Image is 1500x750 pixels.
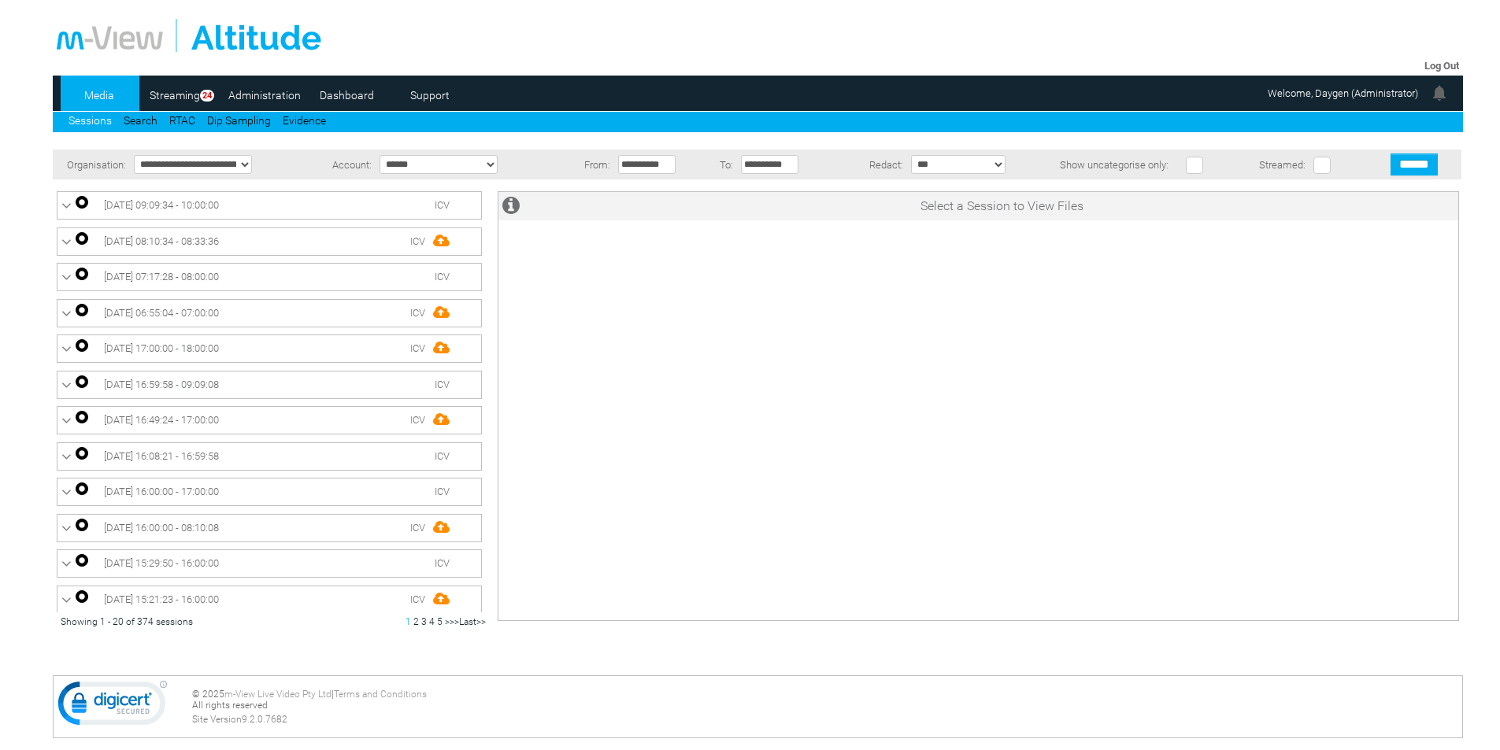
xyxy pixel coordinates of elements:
img: DigiCert Secured Site Seal [57,680,168,733]
a: m-View Live Video Pty Ltd [224,689,331,700]
span: [DATE] 16:08:21 - 16:59:58 [104,450,219,462]
img: ic_autorecord.png [76,411,88,423]
td: To: [707,150,737,179]
a: [DATE] 06:55:04 - 07:00:00 [61,304,477,323]
span: ICV [410,307,425,319]
a: [DATE] 16:00:00 - 17:00:00 [61,482,477,501]
img: ic_autorecord.png [76,447,88,460]
a: [DATE] 09:09:34 - 10:00:00 [61,196,477,215]
a: [DATE] 16:49:24 - 17:00:00 [61,411,477,430]
span: 24 [200,90,214,102]
a: Streaming [143,83,206,107]
span: [DATE] 16:00:00 - 08:10:08 [104,522,219,534]
img: ic_autorecord.png [76,482,88,495]
td: Redact: [830,150,907,179]
span: [DATE] 17:00:00 - 18:00:00 [104,342,219,354]
span: [DATE] 16:59:58 - 09:09:08 [104,379,219,390]
span: Showing 1 - 20 of 374 sessions [61,616,193,627]
span: Welcome, Daygen (Administrator) [1268,87,1418,99]
span: [DATE] 16:49:24 - 17:00:00 [104,414,219,426]
a: Support [391,83,468,107]
span: ICV [435,199,450,211]
td: Account: [309,150,376,179]
a: [DATE] 08:10:34 - 08:33:36 [61,232,477,251]
a: Media [61,83,137,107]
span: ICV [435,450,450,462]
a: >> [450,616,459,627]
span: [DATE] 15:29:50 - 16:00:00 [104,557,219,569]
img: ic_autorecord.png [76,232,88,245]
img: ic_autorecord.png [76,339,88,352]
span: ICV [435,379,450,390]
a: RTAC [169,114,195,127]
a: Dashboard [309,83,385,107]
a: [DATE] 15:29:50 - 16:00:00 [61,554,477,573]
img: ic_autorecord.png [76,590,88,603]
span: ICV [410,414,425,426]
img: bell24.png [1430,83,1449,102]
span: [DATE] 15:21:23 - 16:00:00 [104,593,219,605]
span: ICV [410,593,425,605]
a: [DATE] 16:59:58 - 09:09:08 [61,375,477,394]
a: Log Out [1424,60,1459,72]
span: ICV [435,271,450,283]
span: 1 [406,616,411,627]
img: ic_autorecord.png [76,304,88,316]
span: ICV [410,522,425,534]
a: Sessions [69,114,112,127]
span: [DATE] 16:00:00 - 17:00:00 [104,486,219,497]
td: From: [566,150,614,179]
td: Organisation: [53,150,130,179]
a: 5 [437,616,443,627]
span: Streamed: [1259,159,1306,171]
a: [DATE] 16:08:21 - 16:59:58 [61,447,477,466]
div: © 2025 | All rights reserved [192,689,1458,725]
img: ic_autorecord.png [76,375,88,388]
span: [DATE] 06:55:04 - 07:00:00 [104,307,219,319]
a: 4 [429,616,435,627]
span: ICV [435,486,450,497]
a: [DATE] 15:21:23 - 16:00:00 [61,590,477,609]
img: ic_autorecord.png [76,268,88,280]
img: ic_autorecord.png [76,519,88,531]
span: Show uncategorise only: [1060,159,1169,171]
a: Search [124,114,157,127]
a: [DATE] 07:17:28 - 08:00:00 [61,268,477,286]
a: 3 [421,616,427,627]
span: ICV [410,342,425,354]
a: [DATE] 16:00:00 - 08:10:08 [61,519,477,538]
a: Evidence [283,114,326,127]
a: Administration [226,83,302,107]
a: 2 [413,616,419,627]
a: Terms and Conditions [334,689,427,700]
span: [DATE] 09:09:34 - 10:00:00 [104,199,219,211]
img: ic_autorecord.png [76,196,88,209]
span: [DATE] 07:17:28 - 08:00:00 [104,271,219,283]
span: [DATE] 08:10:34 - 08:33:36 [104,235,219,247]
span: ICV [410,235,425,247]
span: 9.2.0.7682 [242,714,287,725]
a: Dip Sampling [207,114,271,127]
span: ICV [435,557,450,569]
img: ic_autorecord.png [76,554,88,567]
a: > [445,616,450,627]
a: [DATE] 17:00:00 - 18:00:00 [61,339,477,358]
td: Select a Session to View Files [546,192,1458,220]
a: Last>> [459,616,486,627]
div: Site Version [192,714,1458,725]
